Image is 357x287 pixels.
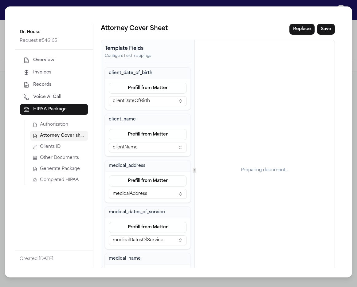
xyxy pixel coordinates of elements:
div: Preparing document... [241,167,288,173]
span: HIPAA Package [33,106,67,112]
button: Overview [20,55,88,66]
button: Generate Package [30,164,88,174]
button: Replace [289,24,315,35]
button: Other Documents [30,153,88,163]
span: Voice AI Call [33,94,61,100]
span: Clients ID [40,144,61,150]
button: Prefill from Matter [109,175,187,187]
h2: Template Fields [105,45,191,52]
span: Attorney Cover sheet [40,133,86,139]
p: Configure field mappings [105,53,191,58]
p: Created [DATE] [20,255,88,263]
p: Request # 546165 [20,37,88,45]
h3: medical_name [109,256,187,262]
span: Overview [33,57,54,63]
button: HIPAA Package [20,104,88,115]
span: medicalAddress [113,191,147,197]
h3: medical_dates_of_service [109,209,187,215]
button: Prefill from Matter [109,83,187,94]
button: Save [317,24,335,35]
h1: Attorney Cover Sheet [101,24,168,33]
button: Prefill from Matter [109,222,187,233]
button: Authorization [30,120,88,130]
span: Other Documents [40,155,79,161]
span: Authorization [40,122,68,128]
span: clientName [113,144,138,151]
button: Prefill from Matter [109,129,187,140]
span: Completed HIPAA [40,177,79,183]
span: clientDateOfBirth [113,98,150,104]
p: Dr. House [20,29,88,36]
button: Completed HIPAA [30,175,88,185]
button: Invoices [20,67,88,78]
span: Generate Package [40,166,80,172]
button: Clients ID [30,142,88,152]
button: Voice AI Call [20,92,88,103]
button: Records [20,79,88,90]
h3: client_name [109,116,187,123]
span: medicalDatesOfService [113,237,163,243]
h3: medical_address [109,163,187,169]
span: Invoices [33,69,51,76]
span: Records [33,82,51,88]
button: Attorney Cover sheet [30,131,88,141]
h3: client_date_of_birth [109,70,187,76]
